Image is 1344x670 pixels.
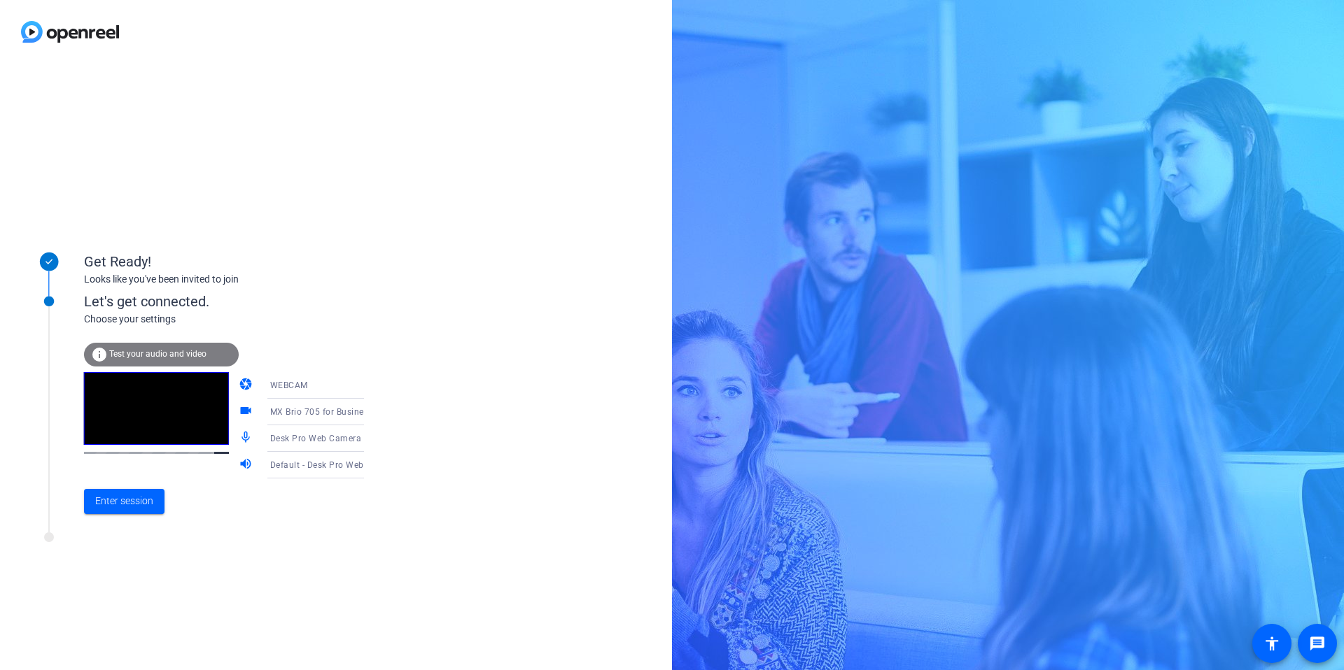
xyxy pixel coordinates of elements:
div: Looks like you've been invited to join [84,272,364,287]
div: Get Ready! [84,251,364,272]
mat-icon: mic_none [239,430,255,447]
span: MX Brio 705 for Business (046d:091d) [270,406,426,417]
span: Desk Pro Web Camera (05a6:0b04) [270,432,415,443]
button: Enter session [84,489,164,514]
span: Default - Desk Pro Web Camera (05a6:0b04) [270,459,452,470]
mat-icon: volume_up [239,457,255,473]
span: Enter session [95,494,153,508]
mat-icon: camera [239,377,255,394]
mat-icon: message [1309,635,1326,652]
mat-icon: accessibility [1263,635,1280,652]
div: Choose your settings [84,312,393,327]
mat-icon: info [91,346,108,363]
span: Test your audio and video [109,349,206,359]
span: WEBCAM [270,380,308,390]
mat-icon: videocam [239,404,255,420]
div: Let's get connected. [84,291,393,312]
